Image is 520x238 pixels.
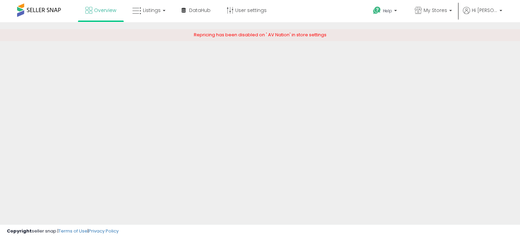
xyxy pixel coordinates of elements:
span: Repricing has been disabled on ' AV Nation' in store settings [194,32,326,38]
a: Hi [PERSON_NAME] [463,7,502,22]
span: Overview [94,7,116,14]
strong: Copyright [7,228,32,234]
span: Listings [143,7,161,14]
a: Help [368,1,404,22]
span: Hi [PERSON_NAME] [472,7,497,14]
span: Help [383,8,392,14]
i: Get Help [373,6,381,15]
div: seller snap | | [7,228,119,235]
a: Terms of Use [58,228,88,234]
a: Privacy Policy [89,228,119,234]
span: DataHub [189,7,211,14]
span: My Stores [424,7,447,14]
